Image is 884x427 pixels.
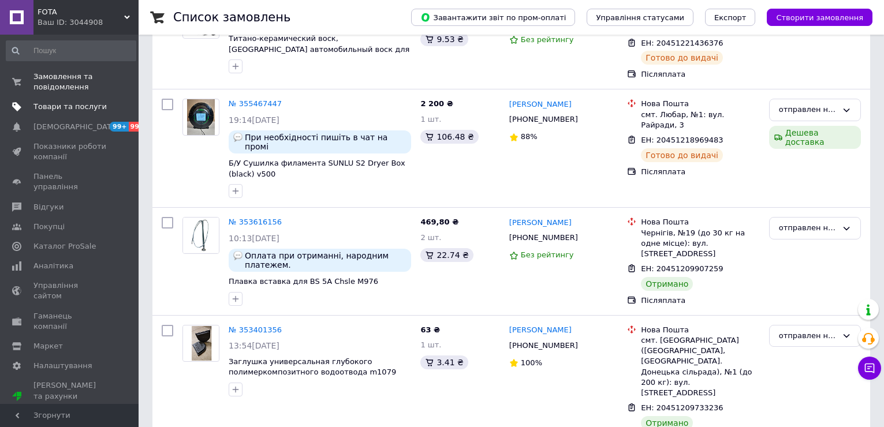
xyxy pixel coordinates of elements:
[38,7,124,17] span: FOTA
[507,112,580,127] div: [PHONE_NUMBER]
[229,218,282,226] a: № 353616156
[182,325,219,362] a: Фото товару
[641,148,723,162] div: Готово до видачі
[641,228,759,260] div: Чернігів, №19 (до 30 кг на одне місце): вул. [STREET_ADDRESS]
[509,99,572,110] a: [PERSON_NAME]
[33,341,63,351] span: Маркет
[229,99,282,108] a: № 355467447
[779,330,837,342] div: отправлен наложеныи плтеж
[420,218,458,226] span: 469,80 ₴
[641,295,759,306] div: Післяплата
[641,69,759,80] div: Післяплата
[587,9,693,26] button: Управління статусами
[229,277,378,286] a: Плавка вставка для BS 5А Chsle М976
[229,159,405,178] a: Б/У Сушилка филамента SUNLU S2 Dryer Box (black) v500
[229,115,279,125] span: 19:14[DATE]
[641,51,723,65] div: Готово до видачі
[420,233,441,242] span: 2 шт.
[33,122,119,132] span: [DEMOGRAPHIC_DATA]
[521,35,574,44] span: Без рейтингу
[767,9,872,26] button: Створити замовлення
[521,358,542,367] span: 100%
[420,12,566,23] span: Завантажити звіт по пром-оплаті
[6,40,136,61] input: Пошук
[779,222,837,234] div: отправлен наложеныи плтеж
[129,122,148,132] span: 99+
[641,167,759,177] div: Післяплата
[420,325,440,334] span: 63 ₴
[714,13,747,22] span: Експорт
[33,261,73,271] span: Аналітика
[33,380,107,412] span: [PERSON_NAME] та рахунки
[33,241,96,252] span: Каталог ProSale
[507,338,580,353] div: [PHONE_NUMBER]
[33,311,107,332] span: Гаманець компанії
[858,357,881,380] button: Чат з покупцем
[33,202,64,212] span: Відгуки
[33,402,107,412] div: Prom топ
[33,102,107,112] span: Товари та послуги
[173,10,290,24] h1: Список замовлень
[229,234,279,243] span: 10:13[DATE]
[33,72,107,92] span: Замовлення та повідомлення
[705,9,756,26] button: Експорт
[641,264,723,273] span: ЕН: 20451209907259
[33,361,92,371] span: Налаштування
[187,99,215,135] img: Фото товару
[776,13,863,22] span: Створити замовлення
[420,340,441,349] span: 1 шт.
[509,325,572,336] a: [PERSON_NAME]
[779,104,837,116] div: отправлен наложеныи плтеж
[233,251,243,260] img: :speech_balloon:
[420,99,453,108] span: 2 200 ₴
[229,357,396,377] a: Заглушка универсальная глубокого полимеркомпозитного водоотвода m1079
[245,251,406,269] span: Оплата при отриманні, народним платежем.
[420,248,473,262] div: 22.74 ₴
[38,17,139,28] div: Ваш ID: 3044908
[641,335,759,398] div: смт. [GEOGRAPHIC_DATA] ([GEOGRAPHIC_DATA], [GEOGRAPHIC_DATA]. Донецька сільрада), №1 (до 200 кг):...
[641,99,759,109] div: Нова Пошта
[641,403,723,412] span: ЕН: 20451209733236
[33,141,107,162] span: Показники роботи компанії
[33,171,107,192] span: Панель управління
[182,99,219,136] a: Фото товару
[641,136,723,144] span: ЕН: 20451218969483
[182,217,219,254] a: Фото товару
[229,325,282,334] a: № 353401356
[183,218,219,253] img: Фото товару
[233,133,243,142] img: :speech_balloon:
[641,217,759,227] div: Нова Пошта
[420,355,468,369] div: 3.41 ₴
[183,326,219,361] img: Фото товару
[411,9,575,26] button: Завантажити звіт по пром-оплаті
[420,115,441,123] span: 1 шт.
[33,222,65,232] span: Покупці
[33,280,107,301] span: Управління сайтом
[769,126,861,149] div: Дешева доставка
[641,39,723,47] span: ЕН: 20451221436376
[420,32,468,46] div: 9.53 ₴
[596,13,684,22] span: Управління статусами
[755,13,872,21] a: Створити замовлення
[641,110,759,130] div: смт. Любар, №1: вул. Райради, 3
[509,218,572,229] a: [PERSON_NAME]
[521,132,538,141] span: 88%
[245,133,406,151] span: При необхідності пишіть в чат на промі
[641,277,693,291] div: Отримано
[420,130,478,144] div: 106.48 ₴
[507,230,580,245] div: [PHONE_NUMBER]
[641,325,759,335] div: Нова Пошта
[229,341,279,350] span: 13:54[DATE]
[521,250,574,259] span: Без рейтингу
[110,122,129,132] span: 99+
